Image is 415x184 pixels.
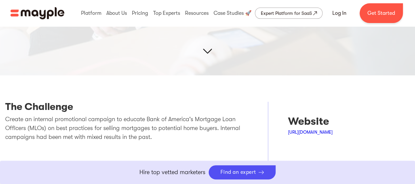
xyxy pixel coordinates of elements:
[324,5,354,21] a: Log In
[288,129,333,135] a: [URL][DOMAIN_NAME]
[10,7,64,19] a: home
[288,115,359,128] div: Website
[288,159,359,172] div: Skills Used
[105,3,129,24] div: About Us
[5,102,248,115] h3: The Challenge
[260,9,312,17] div: Expert Platform for SaaS
[220,169,256,175] div: Find an expert
[139,168,205,177] p: Hire top vetted marketers
[255,8,322,19] a: Expert Platform for SaaS
[152,3,182,24] div: Top Experts
[5,115,248,142] p: Create an internal promotional campaign to educate Bank of America's Mortgage Loan Officers (MLOs...
[130,3,150,24] div: Pricing
[360,3,403,23] a: Get Started
[10,7,64,19] img: Mayple logo
[183,3,210,24] div: Resources
[79,3,103,24] div: Platform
